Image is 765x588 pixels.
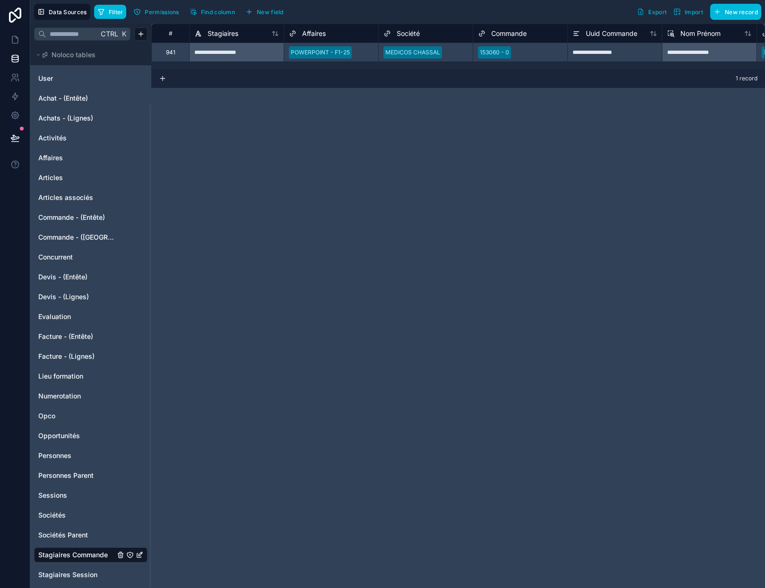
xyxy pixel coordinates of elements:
[38,550,108,560] span: Stagiaires Commande
[38,272,115,282] a: Devis - (Entête)
[38,431,115,441] a: Opportunités
[100,28,119,40] span: Ctrl
[34,547,148,562] div: Stagiaires Commande
[38,193,115,202] a: Articles associés
[34,369,148,384] div: Lieu formation
[38,491,115,500] a: Sessions
[201,9,235,16] span: Find column
[38,570,97,579] span: Stagiaires Session
[38,471,115,480] a: Personnes Parent
[38,153,115,163] a: Affaires
[121,31,127,37] span: K
[38,74,53,83] span: User
[130,5,182,19] button: Permissions
[38,272,87,282] span: Devis - (Entête)
[586,29,637,38] span: Uuid Commande
[34,250,148,265] div: Concurrent
[38,233,115,242] a: Commande - ([GEOGRAPHIC_DATA])
[38,252,115,262] a: Concurrent
[186,5,238,19] button: Find column
[670,4,706,20] button: Import
[34,488,148,503] div: Sessions
[34,389,148,404] div: Numerotation
[680,29,721,38] span: Nom Prénom
[38,292,115,302] a: Devis - (Lignes)
[257,9,284,16] span: New field
[34,448,148,463] div: Personnes
[38,113,93,123] span: Achats - (Lignes)
[648,9,667,16] span: Export
[38,372,83,381] span: Lieu formation
[34,289,148,304] div: Devis - (Lignes)
[38,431,80,441] span: Opportunités
[166,49,175,56] div: 941
[109,9,123,16] span: Filter
[38,570,115,579] a: Stagiaires Session
[34,48,142,61] button: Noloco tables
[38,391,81,401] span: Numerotation
[38,530,88,540] span: Sociétés Parent
[38,530,115,540] a: Sociétés Parent
[302,29,326,38] span: Affaires
[38,153,63,163] span: Affaires
[685,9,703,16] span: Import
[706,4,761,20] a: New record
[38,94,88,103] span: Achat - (Entête)
[34,130,148,146] div: Activités
[38,252,73,262] span: Concurrent
[38,213,115,222] a: Commande - (Entête)
[159,30,182,37] div: #
[34,230,148,245] div: Commande - (Lignes)
[38,411,115,421] a: Opco
[34,210,148,225] div: Commande - (Entête)
[208,29,238,38] span: Stagiaires
[38,113,115,123] a: Achats - (Lignes)
[38,471,94,480] span: Personnes Parent
[34,91,148,106] div: Achat - (Entête)
[34,269,148,285] div: Devis - (Entête)
[38,133,115,143] a: Activités
[34,329,148,344] div: Facture - (Entête)
[34,567,148,582] div: Stagiaires Session
[38,391,115,401] a: Numerotation
[634,4,670,20] button: Export
[491,29,527,38] span: Commande
[34,527,148,543] div: Sociétés Parent
[242,5,287,19] button: New field
[38,173,63,182] span: Articles
[34,150,148,165] div: Affaires
[38,332,93,341] span: Facture - (Entête)
[38,292,89,302] span: Devis - (Lignes)
[38,332,115,341] a: Facture - (Entête)
[480,48,509,57] div: 153060 - 0
[38,312,71,321] span: Evaluation
[385,48,440,57] div: MEDICOS CHASSAL
[38,372,115,381] a: Lieu formation
[34,508,148,523] div: Sociétés
[38,352,115,361] a: Facture - (Lignes)
[38,411,55,421] span: Opco
[291,48,350,57] div: POWERPOINT - F1-25
[52,50,96,60] span: Noloco tables
[397,29,420,38] span: Société
[49,9,87,16] span: Data Sources
[34,4,90,20] button: Data Sources
[38,451,115,460] a: Personnes
[38,510,115,520] a: Sociétés
[34,71,148,86] div: User
[38,213,105,222] span: Commande - (Entête)
[38,312,115,321] a: Evaluation
[34,408,148,424] div: Opco
[710,4,761,20] button: New record
[38,173,115,182] a: Articles
[34,428,148,443] div: Opportunités
[736,75,757,82] span: 1 record
[34,349,148,364] div: Facture - (Lignes)
[34,170,148,185] div: Articles
[725,9,758,16] span: New record
[34,190,148,205] div: Articles associés
[38,94,115,103] a: Achat - (Entête)
[145,9,179,16] span: Permissions
[94,5,127,19] button: Filter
